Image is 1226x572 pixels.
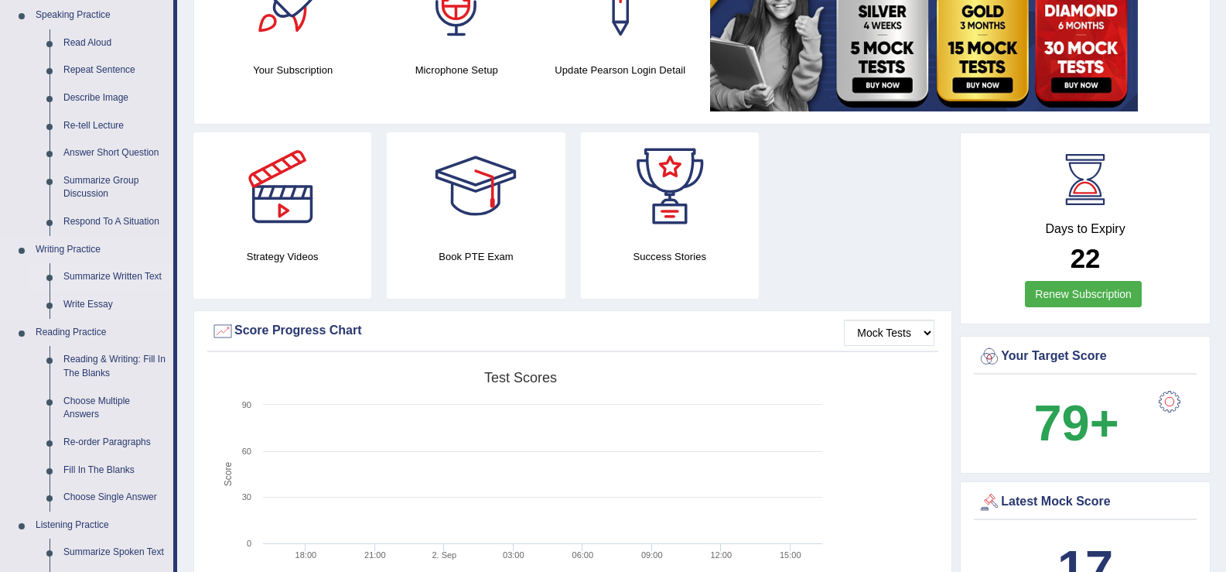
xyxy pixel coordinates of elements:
h4: Strategy Videos [193,248,371,265]
h4: Success Stories [581,248,759,265]
text: 30 [242,492,251,502]
a: Respond To A Situation [56,208,173,236]
div: Latest Mock Score [978,491,1193,514]
a: Fill In The Blanks [56,457,173,485]
a: Answer Short Question [56,139,173,167]
a: Writing Practice [29,236,173,264]
b: 22 [1071,243,1101,273]
a: Renew Subscription [1025,281,1142,307]
h4: Your Subscription [219,62,367,78]
a: Reading & Writing: Fill In The Blanks [56,346,173,387]
a: Re-order Paragraphs [56,429,173,457]
a: Read Aloud [56,29,173,57]
a: Summarize Written Text [56,263,173,291]
a: Speaking Practice [29,2,173,29]
a: Choose Multiple Answers [56,388,173,429]
a: Summarize Group Discussion [56,167,173,208]
text: 06:00 [572,550,594,560]
text: 90 [242,400,251,409]
text: 15:00 [780,550,801,560]
text: 18:00 [295,550,317,560]
tspan: Test scores [484,370,557,385]
text: 09:00 [641,550,663,560]
div: Score Progress Chart [211,320,934,343]
h4: Days to Expiry [978,222,1193,236]
h4: Book PTE Exam [387,248,565,265]
text: 0 [247,539,251,548]
a: Describe Image [56,84,173,112]
h4: Microphone Setup [383,62,531,78]
div: Your Target Score [978,345,1193,368]
b: 79+ [1033,395,1118,451]
a: Re-tell Lecture [56,112,173,140]
a: Repeat Sentence [56,57,173,84]
text: 03:00 [503,550,524,560]
text: 60 [242,447,251,456]
tspan: 2. Sep [432,550,456,560]
a: Reading Practice [29,319,173,347]
a: Summarize Spoken Text [56,539,173,567]
text: 12:00 [710,550,732,560]
a: Choose Single Answer [56,484,173,512]
tspan: Score [223,462,234,487]
h4: Update Pearson Login Detail [546,62,695,78]
a: Listening Practice [29,512,173,539]
text: 21:00 [364,550,386,560]
a: Write Essay [56,291,173,319]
